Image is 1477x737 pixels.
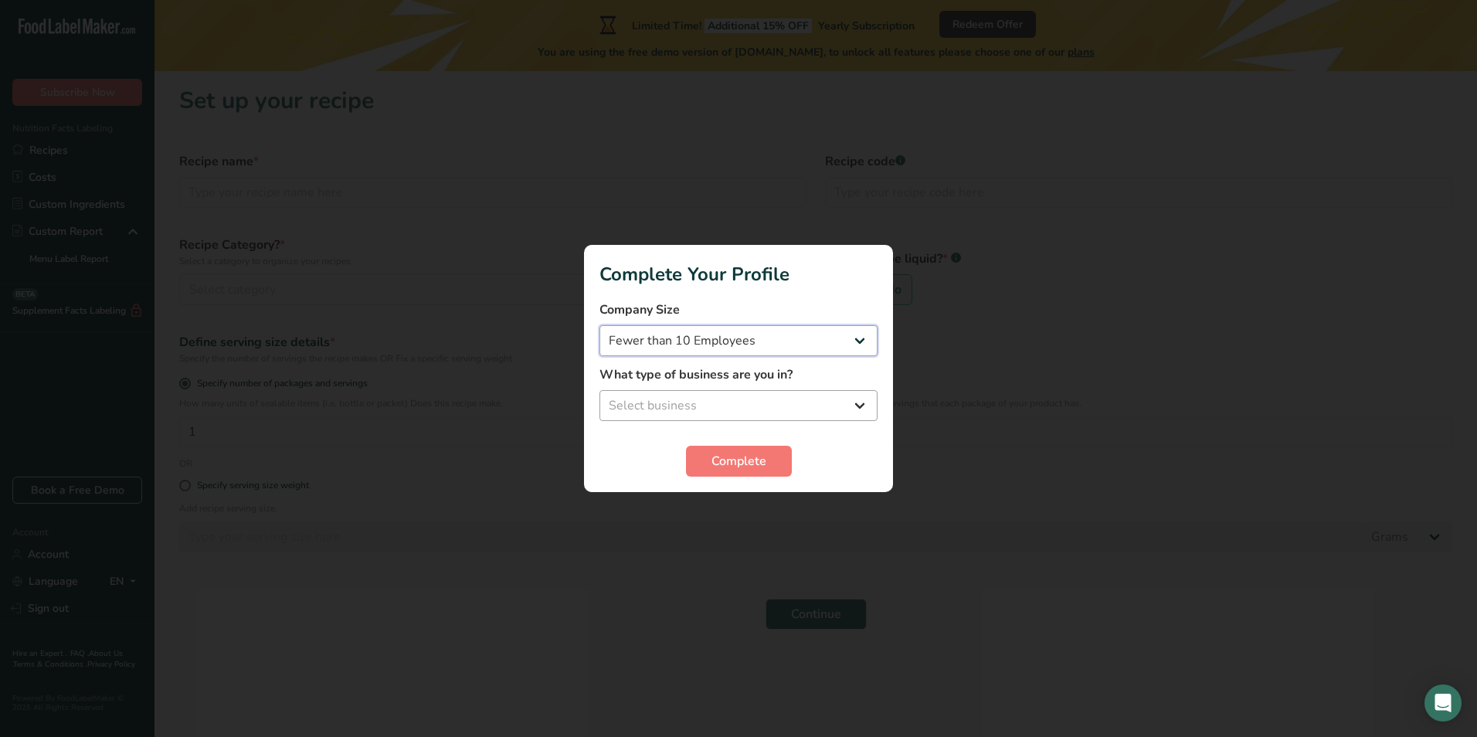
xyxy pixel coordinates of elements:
button: Complete [686,446,792,477]
label: Company Size [599,301,878,319]
label: What type of business are you in? [599,365,878,384]
h1: Complete Your Profile [599,260,878,288]
span: Complete [711,452,766,470]
div: Open Intercom Messenger [1424,684,1462,722]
